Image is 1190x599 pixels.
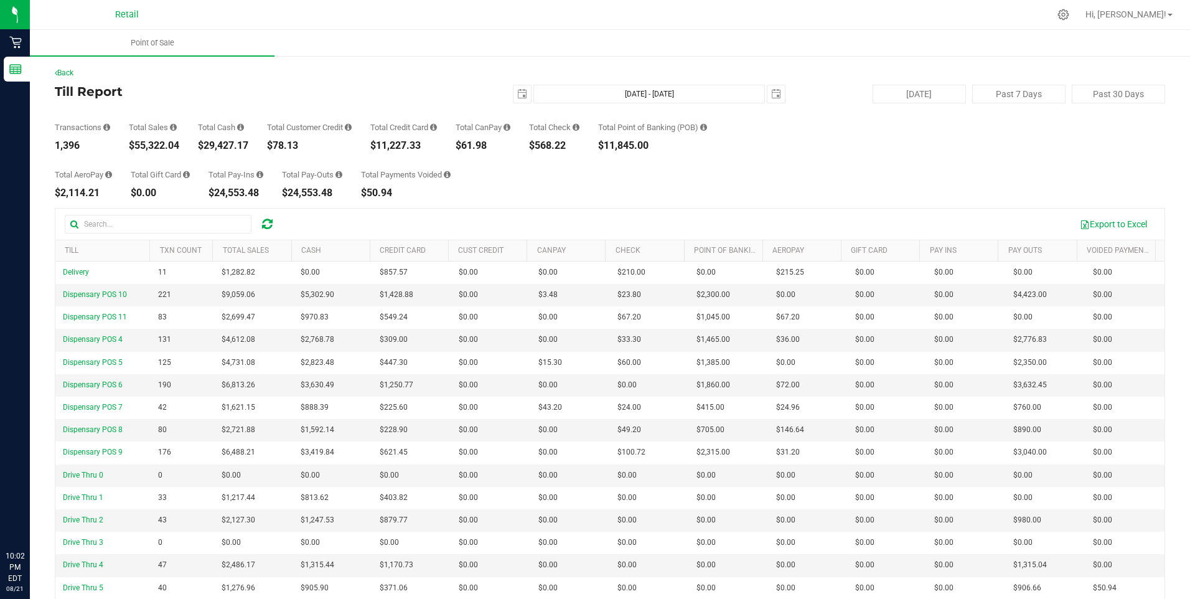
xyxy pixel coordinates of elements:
[776,357,795,369] span: $0.00
[63,493,103,502] span: Drive Thru 1
[1093,379,1112,391] span: $0.00
[696,537,716,549] span: $0.00
[63,448,123,456] span: Dispensary POS 9
[617,357,641,369] span: $60.00
[63,471,103,479] span: Drive Thru 0
[301,266,320,278] span: $0.00
[855,289,874,301] span: $0.00
[1093,514,1112,526] span: $0.00
[380,379,413,391] span: $1,250.77
[380,514,408,526] span: $879.77
[776,446,800,458] span: $31.20
[855,311,874,323] span: $0.00
[380,582,408,594] span: $371.06
[529,141,579,151] div: $568.22
[380,469,399,481] span: $0.00
[934,357,953,369] span: $0.00
[1093,424,1112,436] span: $0.00
[538,537,558,549] span: $0.00
[301,402,329,413] span: $888.39
[267,141,352,151] div: $78.13
[103,123,110,131] i: Count of all successful payment transactions, possibly including voids, refunds, and cash-back fr...
[776,469,795,481] span: $0.00
[529,123,579,131] div: Total Check
[934,311,953,323] span: $0.00
[538,402,562,413] span: $43.20
[934,379,953,391] span: $0.00
[345,123,352,131] i: Sum of all successful, non-voided payment transaction amounts using account credit as the payment...
[380,537,399,549] span: $0.00
[696,424,724,436] span: $705.00
[1013,334,1047,346] span: $2,776.83
[158,559,167,571] span: 47
[380,334,408,346] span: $309.00
[1072,85,1165,103] button: Past 30 Days
[537,246,566,255] a: CanPay
[617,266,645,278] span: $210.00
[617,311,641,323] span: $67.20
[776,537,795,549] span: $0.00
[65,246,78,255] a: Till
[456,141,510,151] div: $61.98
[459,289,478,301] span: $0.00
[459,559,478,571] span: $0.00
[380,266,408,278] span: $857.57
[538,289,558,301] span: $3.48
[459,469,478,481] span: $0.00
[855,402,874,413] span: $0.00
[459,514,478,526] span: $0.00
[934,424,953,436] span: $0.00
[459,446,478,458] span: $0.00
[456,123,510,131] div: Total CanPay
[617,582,637,594] span: $0.00
[30,30,274,56] a: Point of Sale
[776,424,804,436] span: $146.64
[63,560,103,569] span: Drive Thru 4
[301,446,334,458] span: $3,419.84
[855,446,874,458] span: $0.00
[538,492,558,504] span: $0.00
[301,537,320,549] span: $0.00
[115,9,139,20] span: Retail
[776,334,800,346] span: $36.00
[1093,311,1112,323] span: $0.00
[301,289,334,301] span: $5,302.90
[1013,357,1047,369] span: $2,350.00
[55,85,425,98] h4: Till Report
[617,402,641,413] span: $24.00
[855,357,874,369] span: $0.00
[617,424,641,436] span: $49.20
[538,559,558,571] span: $0.00
[696,357,730,369] span: $1,385.00
[198,123,248,131] div: Total Cash
[851,246,888,255] a: Gift Card
[855,559,874,571] span: $0.00
[267,123,352,131] div: Total Customer Credit
[222,334,255,346] span: $4,612.08
[934,266,953,278] span: $0.00
[222,357,255,369] span: $4,731.08
[538,469,558,481] span: $0.00
[301,469,320,481] span: $0.00
[459,357,478,369] span: $0.00
[208,171,263,179] div: Total Pay-Ins
[1093,402,1112,413] span: $0.00
[459,266,478,278] span: $0.00
[105,171,112,179] i: Sum of all successful AeroPay payment transaction amounts for all purchases in the date range. Ex...
[222,311,255,323] span: $2,699.47
[1093,289,1112,301] span: $0.00
[222,446,255,458] span: $6,488.21
[65,215,251,233] input: Search...
[1093,492,1112,504] span: $0.00
[160,246,202,255] a: TXN Count
[380,311,408,323] span: $549.24
[459,537,478,549] span: $0.00
[855,334,874,346] span: $0.00
[1085,9,1166,19] span: Hi, [PERSON_NAME]!
[158,582,167,594] span: 40
[63,290,127,299] span: Dispensary POS 10
[208,188,263,198] div: $24,553.48
[158,379,171,391] span: 190
[222,266,255,278] span: $1,282.82
[1013,537,1033,549] span: $0.00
